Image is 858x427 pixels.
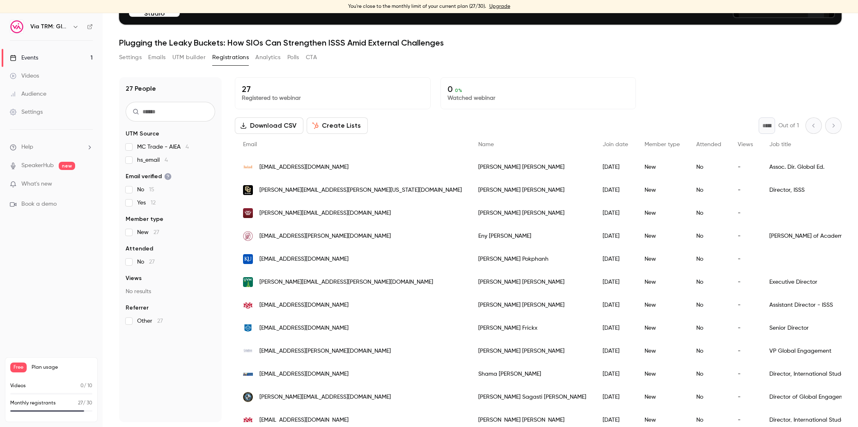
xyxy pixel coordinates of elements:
[688,340,730,363] div: No
[10,54,38,62] div: Events
[10,90,46,98] div: Audience
[778,122,799,130] p: Out of 1
[21,143,33,152] span: Help
[447,84,629,94] p: 0
[287,51,299,64] button: Polls
[126,130,159,138] span: UTM Source
[243,208,253,218] img: twu.edu
[259,324,349,333] span: [EMAIL_ADDRESS][DOMAIN_NAME]
[21,180,52,188] span: What's new
[243,277,253,287] img: uvm.edu
[470,340,594,363] div: [PERSON_NAME] [PERSON_NAME]
[10,143,93,152] li: help-dropdown-opener
[306,51,317,64] button: CTA
[21,161,54,170] a: SpeakerHub
[83,181,93,188] iframe: Noticeable Trigger
[470,294,594,317] div: [PERSON_NAME] [PERSON_NAME]
[126,215,163,223] span: Member type
[126,245,153,253] span: Attended
[730,294,761,317] div: -
[636,271,688,294] div: New
[242,84,424,94] p: 27
[137,199,156,207] span: Yes
[636,363,688,386] div: New
[730,179,761,202] div: -
[119,51,142,64] button: Settings
[126,84,156,94] h1: 27 People
[126,287,215,296] p: No results
[594,340,636,363] div: [DATE]
[696,142,721,147] span: Attended
[688,156,730,179] div: No
[470,179,594,202] div: [PERSON_NAME] [PERSON_NAME]
[80,383,84,388] span: 0
[137,143,189,151] span: MC Trade - AIEA
[470,225,594,248] div: Eny [PERSON_NAME]
[594,386,636,409] div: [DATE]
[730,386,761,409] div: -
[730,248,761,271] div: -
[126,304,149,312] span: Referrer
[255,51,281,64] button: Analytics
[489,3,510,10] a: Upgrade
[137,186,154,194] span: No
[455,87,462,93] span: 0 %
[688,202,730,225] div: No
[636,340,688,363] div: New
[126,274,142,282] span: Views
[10,382,26,390] p: Videos
[636,294,688,317] div: New
[730,271,761,294] div: -
[157,318,163,324] span: 27
[137,228,159,236] span: New
[149,259,155,265] span: 27
[243,162,253,172] img: bucknell.edu
[80,382,92,390] p: / 10
[243,415,253,425] img: unm.edu
[172,51,206,64] button: UTM builder
[636,248,688,271] div: New
[137,258,155,266] span: No
[470,363,594,386] div: Shama [PERSON_NAME]
[645,142,680,147] span: Member type
[126,130,215,325] section: facet-groups
[594,294,636,317] div: [DATE]
[243,392,253,402] img: stockton.edu
[470,386,594,409] div: [PERSON_NAME] Sagasti [PERSON_NAME]
[688,363,730,386] div: No
[688,386,730,409] div: No
[243,185,253,195] img: colorado.edu
[636,386,688,409] div: New
[738,142,753,147] span: Views
[243,346,253,356] img: creighton.edu
[636,317,688,340] div: New
[447,94,629,102] p: Watched webinar
[30,23,69,31] h6: Via TRM: Global Engagement Solutions
[594,179,636,202] div: [DATE]
[594,225,636,248] div: [DATE]
[151,200,156,206] span: 12
[470,271,594,294] div: [PERSON_NAME] [PERSON_NAME]
[186,144,189,150] span: 4
[688,179,730,202] div: No
[730,202,761,225] div: -
[730,156,761,179] div: -
[259,301,349,310] span: [EMAIL_ADDRESS][DOMAIN_NAME]
[137,317,163,325] span: Other
[259,186,462,195] span: [PERSON_NAME][EMAIL_ADDRESS][PERSON_NAME][US_STATE][DOMAIN_NAME]
[636,156,688,179] div: New
[243,323,253,333] img: depaul.edu
[235,117,303,134] button: Download CSV
[259,347,391,356] span: [EMAIL_ADDRESS][PERSON_NAME][DOMAIN_NAME]
[594,363,636,386] div: [DATE]
[259,209,391,218] span: [PERSON_NAME][EMAIL_ADDRESS][DOMAIN_NAME]
[78,399,92,407] p: / 30
[259,255,349,264] span: [EMAIL_ADDRESS][DOMAIN_NAME]
[259,232,391,241] span: [EMAIL_ADDRESS][PERSON_NAME][DOMAIN_NAME]
[594,202,636,225] div: [DATE]
[594,156,636,179] div: [DATE]
[243,300,253,310] img: unm.edu
[730,363,761,386] div: -
[129,0,180,17] button: Enter Studio
[769,142,791,147] span: Job title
